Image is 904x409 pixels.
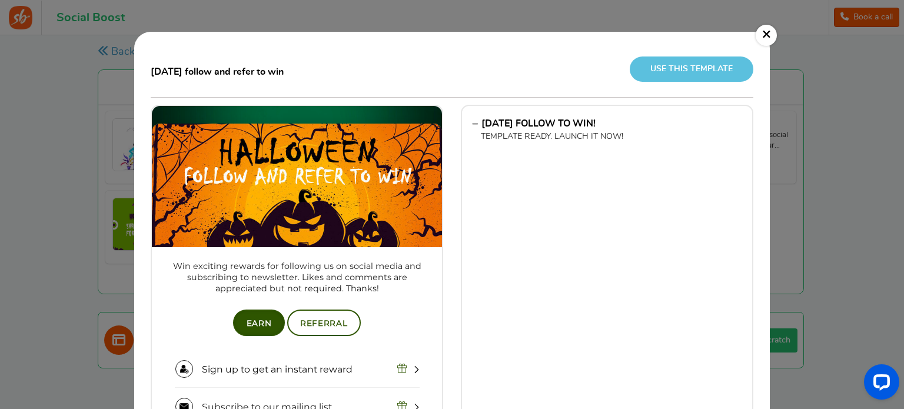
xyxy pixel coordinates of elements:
span: Referral [148,212,195,222]
p: Win exciting rewards for following us on social media and subscribing to newsletter. Likes and co... [14,155,277,189]
iframe: LiveChat chat widget [855,360,904,409]
a: Use this template [630,56,753,82]
p: TEMPLATE READY. LAUNCH IT NOW! [481,131,742,143]
h3: [DATE] FOLLOW TO WIN! [472,119,742,128]
h1: [DATE] follow and refer to win [151,48,284,90]
span: Earn [95,212,120,222]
